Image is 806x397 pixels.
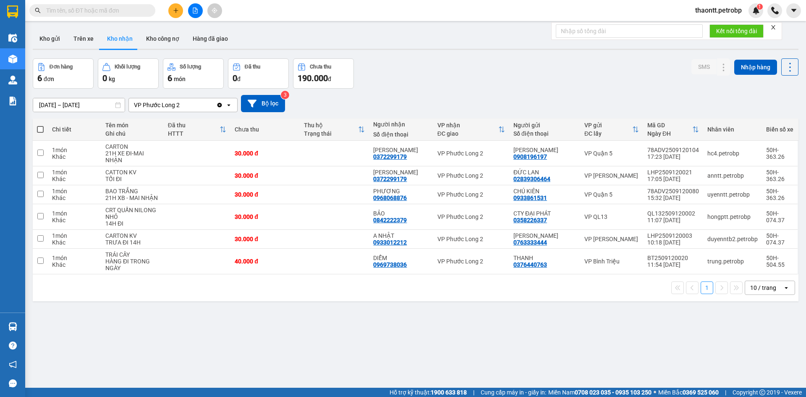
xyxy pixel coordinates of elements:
div: BẢO [373,210,429,217]
sup: 3 [281,91,289,99]
div: 0372299179 [373,153,407,160]
div: TRƯA ĐI 14H [105,239,160,246]
span: 1 [758,4,761,10]
button: Kho công nợ [139,29,186,49]
div: 50H-363.26 [766,188,793,201]
div: 11:54 [DATE] [647,261,699,268]
div: uyenntt.petrobp [707,191,758,198]
div: ĐC lấy [584,130,632,137]
div: TRÁI CÂY [105,251,160,258]
div: VP Phước Long 2 [437,191,505,198]
sup: 1 [757,4,763,10]
div: ANH HẢI [373,169,429,176]
input: Tìm tên, số ĐT hoặc mã đơn [46,6,145,15]
div: VP Phước Long 2 [437,213,505,220]
div: CATTON KV [105,169,160,176]
div: VP [PERSON_NAME] [584,236,639,242]
span: đơn [44,76,54,82]
div: Thu hộ [304,122,358,129]
div: VP Quận 5 [584,191,639,198]
div: 30.000 đ [235,236,296,242]
div: 30.000 đ [235,213,296,220]
div: duyenntb2.petrobp [707,236,758,242]
div: Đã thu [245,64,260,70]
span: Kết nối tổng đài [716,26,757,36]
div: 15:32 [DATE] [647,195,699,201]
span: close [770,24,776,30]
div: 21H XE ĐI-MAI NHẬN [105,150,160,163]
div: CHÚ KIÊN [513,188,576,195]
div: 10:18 [DATE] [647,239,699,246]
div: Đơn hàng [50,64,73,70]
button: Số lượng6món [163,58,224,89]
div: Khối lượng [115,64,140,70]
div: 11:07 [DATE] [647,217,699,223]
button: Hàng đã giao [186,29,235,49]
div: CTY ĐẠI PHÁT [513,210,576,217]
svg: open [783,284,790,291]
div: 0908196197 [513,153,547,160]
div: 0968068876 [373,195,407,201]
div: Chưa thu [310,64,331,70]
img: warehouse-icon [8,55,17,63]
span: đ [328,76,331,82]
div: THANH [513,255,576,261]
div: Khác [52,176,97,182]
button: Đã thu0đ [228,58,289,89]
span: aim [212,8,217,13]
div: hongptt.petrobp [707,213,758,220]
span: file-add [192,8,198,13]
div: 1 món [52,232,97,239]
img: phone-icon [771,7,779,14]
span: Hỗ trợ kỹ thuật: [390,388,467,397]
strong: 0369 525 060 [683,389,719,396]
span: | [725,388,726,397]
span: notification [9,360,17,368]
button: Kết nối tổng đài [709,24,764,38]
div: anntt.petrobp [707,172,758,179]
div: Chi tiết [52,126,97,133]
svg: Clear value [216,102,223,108]
div: 10 / trang [750,284,776,292]
div: VP nhận [437,122,498,129]
button: caret-down [786,3,801,18]
div: 30.000 đ [235,150,296,157]
div: ANH HẢI [373,147,429,153]
div: 0376440763 [513,261,547,268]
div: CARTON [105,143,160,150]
div: 02839306464 [513,176,550,182]
div: 21H XB - MAI NHẬN [105,195,160,201]
div: VP Phước Long 2 [437,236,505,242]
div: 0933861531 [513,195,547,201]
div: QL132509120002 [647,210,699,217]
span: 190.000 [298,73,328,83]
span: question-circle [9,342,17,350]
div: VP gửi [584,122,632,129]
strong: 1900 633 818 [431,389,467,396]
div: Đã thu [168,122,220,129]
span: kg [109,76,115,82]
div: HTTT [168,130,220,137]
div: VP Phước Long 2 [134,101,180,109]
div: 1 món [52,210,97,217]
button: file-add [188,3,203,18]
img: icon-new-feature [752,7,760,14]
div: 1 món [52,169,97,176]
div: Khác [52,195,97,201]
span: Miền Nam [548,388,652,397]
div: LHP2509120003 [647,232,699,239]
th: Toggle SortBy [300,118,369,141]
div: Số lượng [180,64,201,70]
div: BT2509120020 [647,255,699,261]
div: Khác [52,239,97,246]
img: solution-icon [8,97,17,105]
button: Chưa thu190.000đ [293,58,354,89]
div: VP QL13 [584,213,639,220]
div: 78ADV2509120104 [647,147,699,153]
button: Trên xe [67,29,100,49]
div: 50H-363.26 [766,169,793,182]
span: message [9,379,17,387]
div: VP [PERSON_NAME] [584,172,639,179]
div: Ghi chú [105,130,160,137]
div: ĐC giao [437,130,498,137]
